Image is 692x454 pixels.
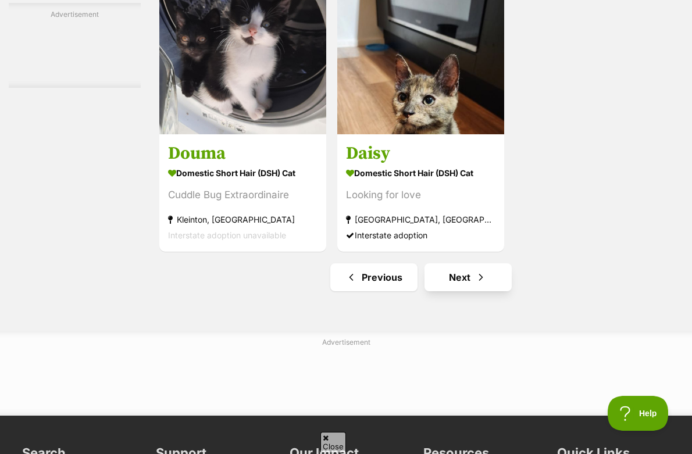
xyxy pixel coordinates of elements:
nav: Pagination [158,263,683,291]
strong: Domestic Short Hair (DSH) Cat [168,165,318,181]
a: Douma Domestic Short Hair (DSH) Cat Cuddle Bug Extraordinaire Kleinton, [GEOGRAPHIC_DATA] Interst... [159,134,326,252]
strong: Domestic Short Hair (DSH) Cat [346,165,495,181]
div: Advertisement [9,3,141,88]
a: Next page [425,263,512,291]
span: Close [320,432,346,452]
div: Looking for love [346,187,495,203]
a: Daisy Domestic Short Hair (DSH) Cat Looking for love [GEOGRAPHIC_DATA], [GEOGRAPHIC_DATA] Interst... [337,134,504,252]
strong: [GEOGRAPHIC_DATA], [GEOGRAPHIC_DATA] [346,212,495,227]
h3: Douma [168,142,318,165]
div: Cuddle Bug Extraordinaire [168,187,318,203]
a: Previous page [330,263,418,291]
h3: Daisy [346,142,495,165]
strong: Kleinton, [GEOGRAPHIC_DATA] [168,212,318,227]
span: Interstate adoption unavailable [168,230,286,240]
div: Interstate adoption [346,227,495,243]
iframe: Help Scout Beacon - Open [608,396,669,431]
